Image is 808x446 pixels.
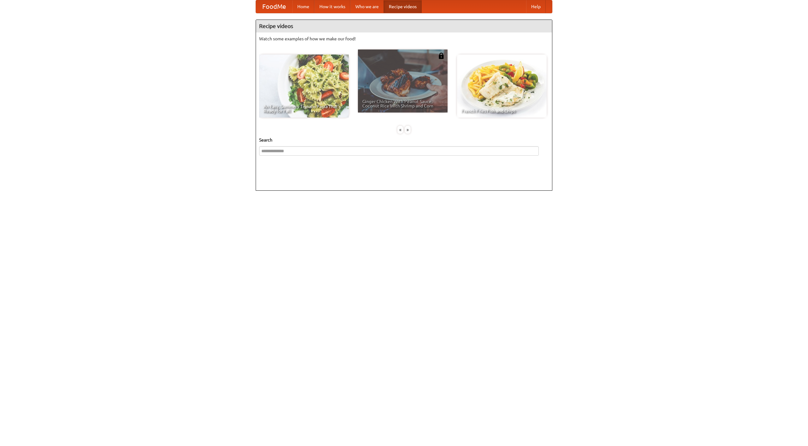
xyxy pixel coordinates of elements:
[461,109,542,113] span: French Fries Fish and Chips
[292,0,314,13] a: Home
[405,126,411,134] div: »
[438,53,444,59] img: 483408.png
[259,36,549,42] p: Watch some examples of how we make our food!
[256,20,552,32] h4: Recipe videos
[384,0,422,13] a: Recipe videos
[526,0,546,13] a: Help
[397,126,403,134] div: «
[457,55,547,118] a: French Fries Fish and Chips
[264,104,344,113] span: An Easy, Summery Tomato Pasta That's Ready for Fall
[256,0,292,13] a: FoodMe
[259,137,549,143] h5: Search
[259,55,349,118] a: An Easy, Summery Tomato Pasta That's Ready for Fall
[350,0,384,13] a: Who we are
[314,0,350,13] a: How it works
